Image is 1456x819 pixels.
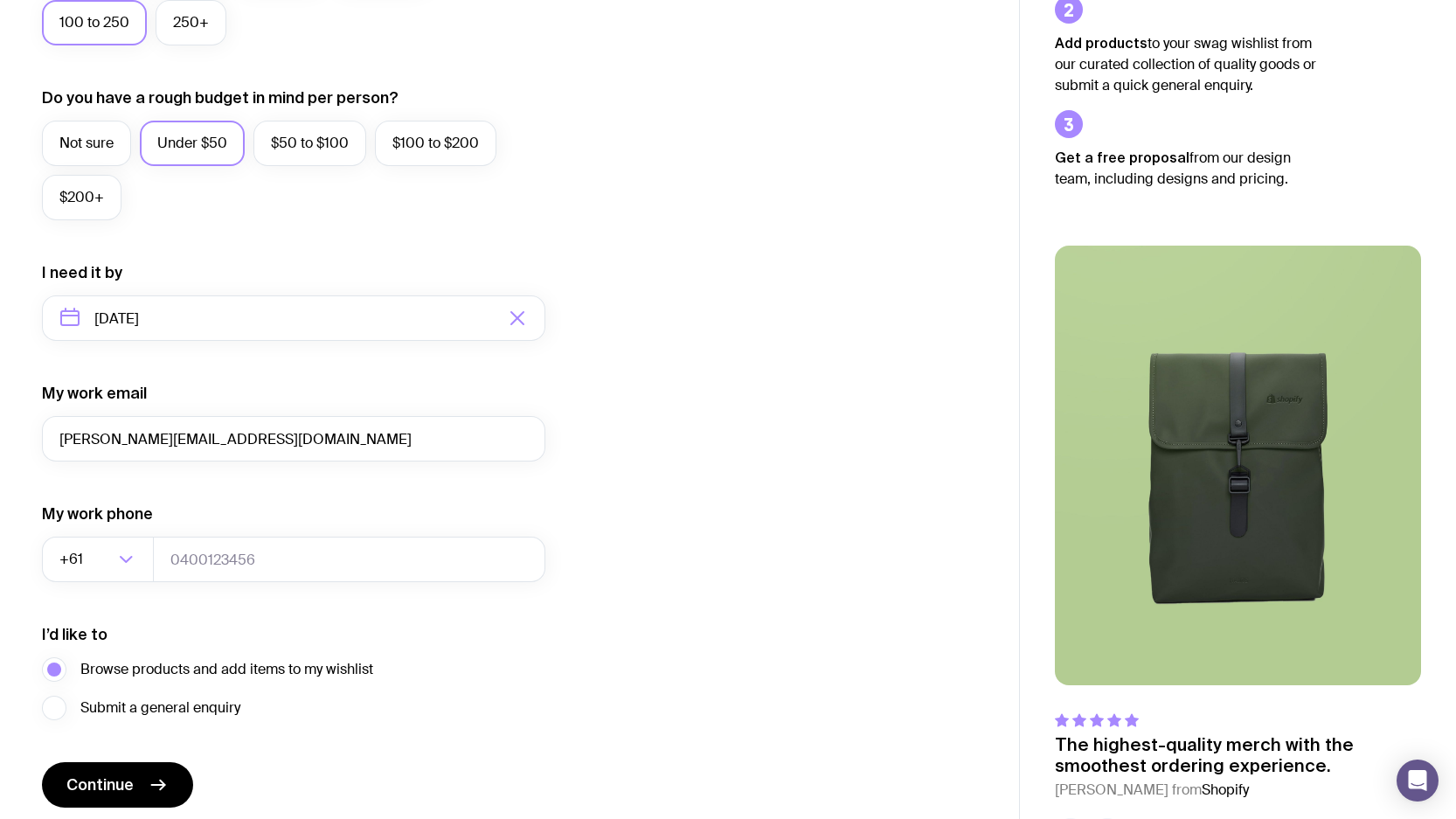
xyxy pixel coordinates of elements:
[153,537,545,582] input: 0400123456
[42,262,122,283] label: I need it by
[42,762,193,808] button: Continue
[42,503,153,524] label: My work phone
[42,87,399,108] label: Do you have a rough budget in mind per person?
[1055,32,1317,96] p: to your swag wishlist from our curated collection of quality goods or submit a quick general enqu...
[1055,147,1317,190] p: from our design team, including designs and pricing.
[59,537,87,582] span: +61
[80,659,373,680] span: Browse products and add items to my wishlist
[375,121,496,166] label: $100 to $200
[87,537,114,582] input: Search for option
[42,383,147,404] label: My work email
[1055,734,1421,776] p: The highest-quality merch with the smoothest ordering experience.
[42,537,154,582] div: Search for option
[253,121,366,166] label: $50 to $100
[42,175,121,220] label: $200+
[42,416,545,462] input: you@email.com
[1055,149,1189,165] strong: Get a free proposal
[140,121,245,166] label: Under $50
[1202,781,1249,799] span: Shopify
[42,121,131,166] label: Not sure
[42,624,107,645] label: I’d like to
[1397,760,1439,802] div: Open Intercom Messenger
[42,295,545,341] input: Select a target date
[1055,35,1147,51] strong: Add products
[80,698,240,718] span: Submit a general enquiry
[66,774,134,795] span: Continue
[1055,780,1421,801] cite: [PERSON_NAME] from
